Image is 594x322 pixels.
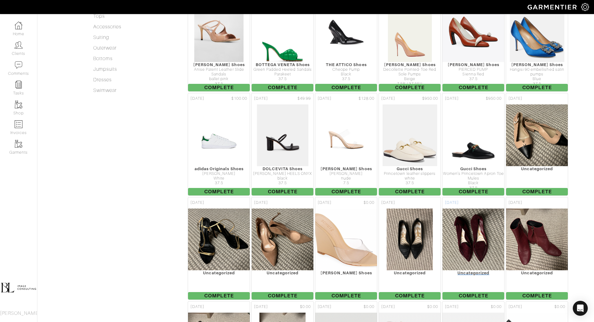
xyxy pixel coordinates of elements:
a: Suiting [93,35,109,40]
img: clients-icon-6bae9207a08558b7cb47a8932f037763ab4055f8c8b6bfacd5dc20c3e0201464.png [15,41,22,49]
span: Complete [442,292,504,300]
div: [PERSON_NAME] Shoes [315,166,377,171]
div: Parakeet [252,72,313,77]
span: Complete [252,292,313,300]
div: White [188,176,250,181]
div: [PERSON_NAME] Shoes [506,62,568,67]
span: [DATE] [381,304,395,310]
div: Uncategorized [506,271,568,275]
a: [DATE] $128.00 [PERSON_NAME] Shoes [PERSON_NAME] nude 7.5 Complete [314,92,378,196]
div: [PERSON_NAME] [188,171,250,176]
img: SVVmer5chVm2ZpnTib3n4tsu [386,208,433,271]
span: [DATE] [445,96,459,102]
div: [PERSON_NAME] Shoes [379,62,441,67]
a: [DATE] Uncategorized Complete [505,196,569,300]
div: Women's Princetown Apron Toe Mules [442,171,504,181]
img: fbZoxGRairtCwr9v3Byj29e5 [495,104,578,166]
div: nude [315,176,377,181]
div: 37.5 [188,181,250,185]
span: Complete [442,84,504,91]
a: [DATE] Uncategorized Complete [505,92,569,196]
span: [DATE] [381,96,395,102]
div: Cheope Pump [315,67,377,72]
img: tThF7N9XJpVN8aqBpuNCeuve [448,104,498,166]
div: Decollette Pointed-Toe Red Sole Pumps [379,67,441,77]
div: Uncategorized [442,271,504,275]
span: $0.00 [300,304,311,310]
div: [PERSON_NAME] [315,171,377,176]
span: [DATE] [254,304,268,310]
div: THE ATTICO Shoes [315,62,377,67]
span: $0.00 [554,304,565,310]
a: [DATE] $950.00 Gucci Shoes Women's Princetown Apron Toe Mules Black 37.5 Complete [442,92,505,196]
a: Tops [93,13,105,19]
div: Sienna Red [442,72,504,77]
div: PIERCED PUMP [442,67,504,72]
span: [DATE] [509,96,522,102]
img: orders-icon-0abe47150d42831381b5fb84f609e132dff9fe21cb692f30cb5eec754e2cba89.png [15,120,22,128]
img: garments-icon-b7da505a4dc4fd61783c78ac3ca0ef83fa9d6f193b1c9dc38574b1d14d53ca28.png [15,101,22,108]
div: Hangisi 90 embellished satin pumps [506,67,568,77]
div: 37.5 [379,181,441,185]
div: Anise Patent Leather Slide Sandals [188,67,250,77]
div: [PERSON_NAME] Shoes [315,271,377,275]
span: [DATE] [318,200,331,206]
img: reminder-icon-8004d30b9f0a5d33ae49ab947aed9ed385cf756f9e5892f1edd6e32f2345188e.png [15,81,22,89]
a: Dresses [93,77,112,83]
div: Uncategorized [506,166,568,171]
a: [DATE] Uncategorized Complete [251,196,314,300]
span: Complete [315,84,377,91]
span: $0.00 [364,304,374,310]
img: pgijFeDNWRUDytiWPoJCuUpu [177,208,260,271]
a: [DATE] $49.99 DOLCEVITA Shoes [PERSON_NAME] HEELS ONYX black 37.5 Complete [251,92,314,196]
div: black [252,176,313,181]
span: Complete [252,188,313,195]
div: Princetown leather slippers [379,171,441,176]
span: $128.00 [359,96,374,102]
img: 8gp4VV55cbHTTdoowZXVL1kC [198,104,240,166]
a: [DATE] $950.00 Gucci Shoes Princetown leather slippers white 37.5 Complete [378,92,442,196]
span: [DATE] [445,200,459,206]
div: white [379,176,441,181]
span: [DATE] [318,304,331,310]
span: Complete [188,84,250,91]
div: Blue [506,77,568,81]
div: Open Intercom Messenger [573,301,588,316]
div: Gucci Shoes [379,166,441,171]
a: [DATE] $0.00 [PERSON_NAME] Shoes Complete [314,196,378,300]
a: [DATE] Uncategorized Complete [187,196,251,300]
div: [PERSON_NAME] Shoes [442,62,504,67]
span: [DATE] [191,96,204,102]
span: $950.00 [486,96,502,102]
span: Complete [252,84,313,91]
span: [DATE] [318,96,331,102]
div: 7.5B / 37.5EU [379,82,441,86]
div: [PERSON_NAME] HEELS ONYX [252,171,313,176]
div: Green Padded Heeled Sandals [252,67,313,72]
span: $49.99 [297,96,311,102]
div: Beige [379,77,441,81]
span: $0.00 [364,200,374,206]
div: Black [315,72,377,77]
span: [DATE] [381,200,395,206]
span: Complete [188,292,250,300]
div: Uncategorized [379,271,441,275]
span: Complete [506,188,568,195]
span: $100.00 [231,96,247,102]
div: DOLCEVITA Shoes [252,166,313,171]
img: gear-icon-white-bd11855cb880d31180b6d7d6211b90ccbf57a29d726f0c71d8c61bd08dd39cc2.png [581,3,589,11]
div: adidas Originals Shoes [188,166,250,171]
span: Complete [506,84,568,91]
div: 37.5 [315,77,377,81]
a: [DATE] $100.00 adidas Originals Shoes [PERSON_NAME] White 37.5 Complete [187,92,251,196]
a: Swimwear [93,88,117,93]
span: $0.00 [491,304,502,310]
div: 37.5 [442,186,504,190]
span: $0.00 [427,304,438,310]
span: [DATE] [509,304,522,310]
span: Complete [379,188,441,195]
span: Complete [379,292,441,300]
img: wuAFXd7U6ZDuGNiCNiUjSo7V [432,208,515,271]
img: garments-icon-b7da505a4dc4fd61783c78ac3ca0ef83fa9d6f193b1c9dc38574b1d14d53ca28.png [15,140,22,148]
span: Complete [379,84,441,91]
